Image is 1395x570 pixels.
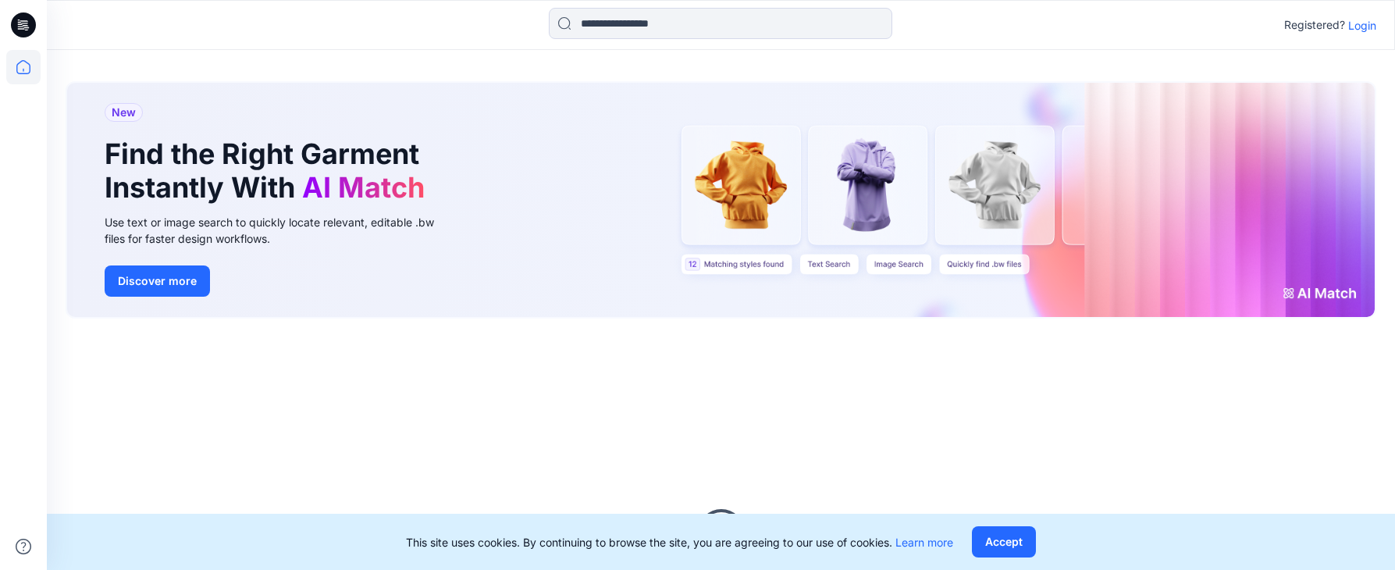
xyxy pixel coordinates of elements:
h1: Find the Right Garment Instantly With [105,137,432,205]
p: Login [1348,17,1376,34]
span: New [112,103,136,122]
button: Discover more [105,265,210,297]
a: Learn more [895,536,953,549]
span: AI Match [302,170,425,205]
p: Registered? [1284,16,1345,34]
div: Use text or image search to quickly locate relevant, editable .bw files for faster design workflows. [105,214,456,247]
p: This site uses cookies. By continuing to browse the site, you are agreeing to our use of cookies. [406,534,953,550]
button: Accept [972,526,1036,558]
